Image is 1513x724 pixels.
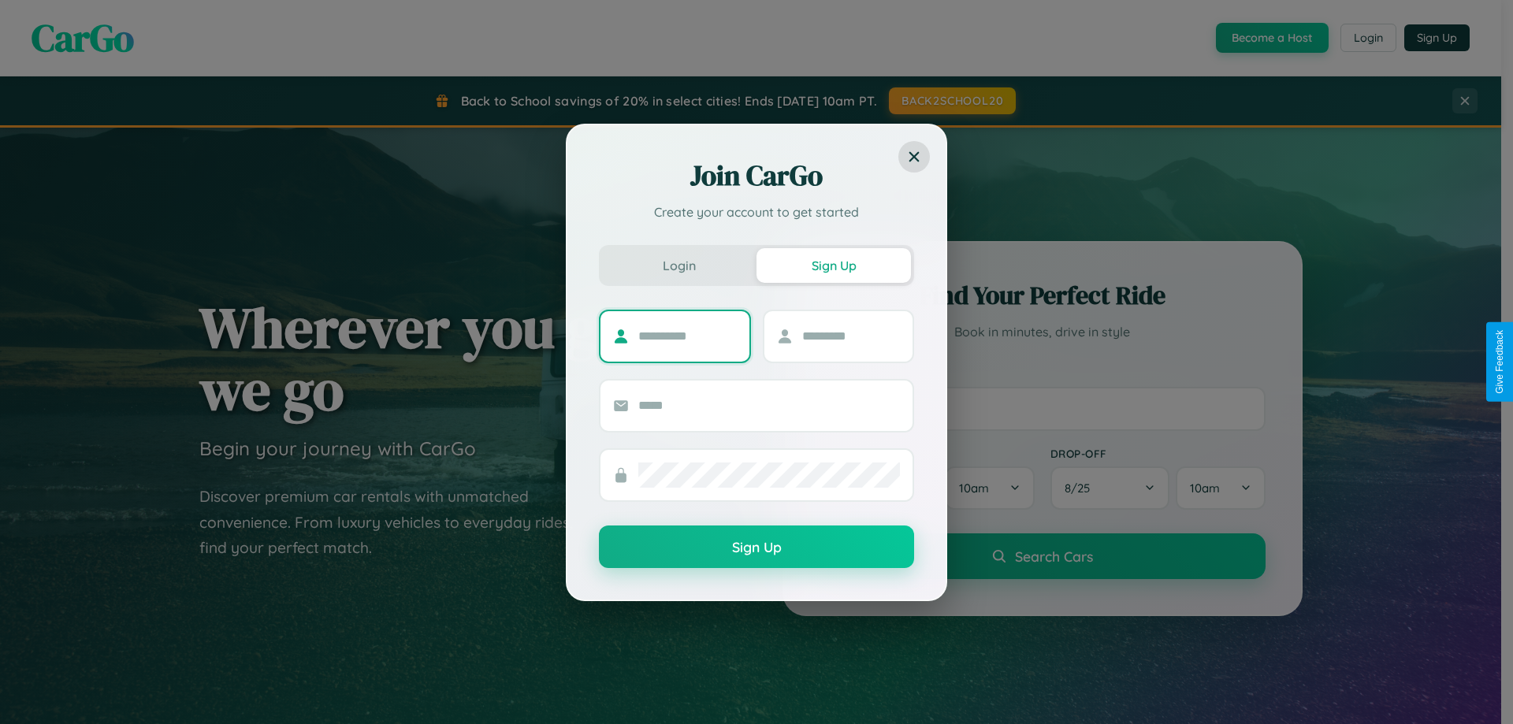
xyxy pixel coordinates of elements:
[1494,330,1505,394] div: Give Feedback
[599,525,914,568] button: Sign Up
[599,157,914,195] h2: Join CarGo
[599,202,914,221] p: Create your account to get started
[602,248,756,283] button: Login
[756,248,911,283] button: Sign Up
